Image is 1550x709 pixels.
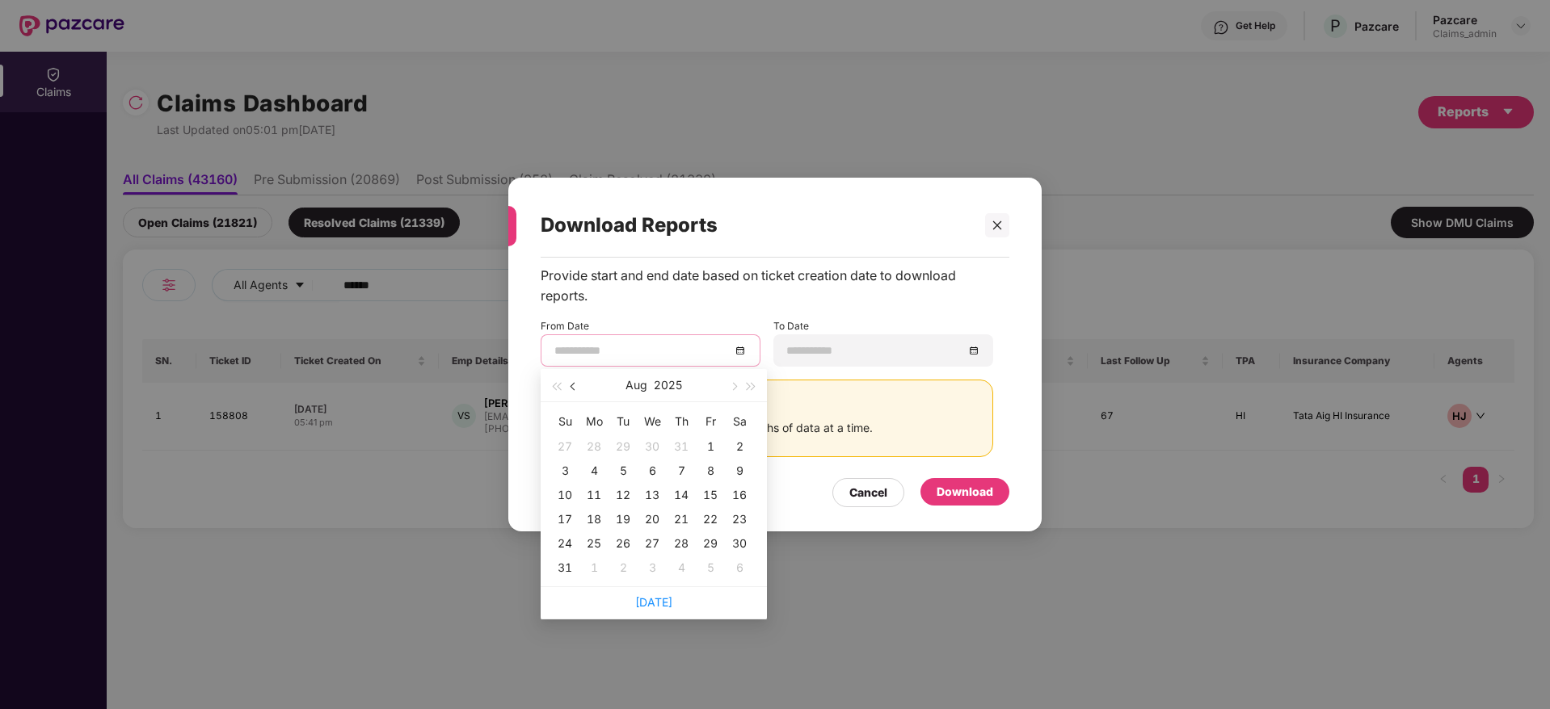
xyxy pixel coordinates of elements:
[550,483,579,507] td: 2025-08-10
[584,437,604,456] div: 28
[579,483,609,507] td: 2025-08-11
[696,459,725,483] td: 2025-08-08
[642,485,662,505] div: 13
[555,461,575,480] div: 3
[725,409,754,434] th: Sa
[937,483,993,501] div: Download
[613,461,633,480] div: 5
[555,534,575,553] div: 24
[609,434,638,459] td: 2025-07-29
[642,510,662,529] div: 20
[609,483,638,507] td: 2025-08-12
[613,558,633,577] div: 2
[730,558,749,577] div: 6
[579,459,609,483] td: 2025-08-04
[638,459,667,483] td: 2025-08-06
[550,531,579,556] td: 2025-08-24
[701,437,720,456] div: 1
[642,534,662,553] div: 27
[725,483,754,507] td: 2025-08-16
[613,485,633,505] div: 12
[584,558,604,577] div: 1
[579,531,609,556] td: 2025-08-25
[730,437,749,456] div: 2
[667,483,696,507] td: 2025-08-14
[541,266,993,306] div: Provide start and end date based on ticket creation date to download reports.
[654,369,682,401] button: 2025
[555,437,575,456] div: 27
[725,459,754,483] td: 2025-08-09
[584,510,604,529] div: 18
[730,534,749,553] div: 30
[613,510,633,529] div: 19
[638,483,667,507] td: 2025-08-13
[667,531,696,556] td: 2025-08-28
[579,507,609,531] td: 2025-08-18
[672,534,691,553] div: 28
[701,461,720,480] div: 8
[701,485,720,505] div: 15
[609,459,638,483] td: 2025-08-05
[609,409,638,434] th: Tu
[550,459,579,483] td: 2025-08-03
[609,531,638,556] td: 2025-08-26
[701,510,720,529] div: 22
[638,434,667,459] td: 2025-07-30
[730,461,749,480] div: 9
[667,507,696,531] td: 2025-08-21
[672,485,691,505] div: 14
[555,510,575,529] div: 17
[579,434,609,459] td: 2025-07-28
[638,556,667,580] td: 2025-09-03
[638,409,667,434] th: We
[642,461,662,480] div: 6
[696,556,725,580] td: 2025-09-05
[672,558,691,577] div: 4
[642,437,662,456] div: 30
[555,558,575,577] div: 31
[701,558,720,577] div: 5
[849,484,887,501] div: Cancel
[613,437,633,456] div: 29
[725,556,754,580] td: 2025-09-06
[701,534,720,553] div: 29
[625,369,647,401] button: Aug
[584,485,604,505] div: 11
[672,461,691,480] div: 7
[555,485,575,505] div: 10
[667,409,696,434] th: Th
[672,510,691,529] div: 21
[730,485,749,505] div: 16
[725,434,754,459] td: 2025-08-02
[609,507,638,531] td: 2025-08-19
[613,534,633,553] div: 26
[696,409,725,434] th: Fr
[696,507,725,531] td: 2025-08-22
[550,434,579,459] td: 2025-07-27
[584,534,604,553] div: 25
[672,437,691,456] div: 31
[696,434,725,459] td: 2025-08-01
[635,595,672,609] a: [DATE]
[579,409,609,434] th: Mo
[584,461,604,480] div: 4
[725,531,754,556] td: 2025-08-30
[667,434,696,459] td: 2025-07-31
[638,531,667,556] td: 2025-08-27
[550,409,579,434] th: Su
[667,459,696,483] td: 2025-08-07
[642,558,662,577] div: 3
[773,319,993,367] div: To Date
[550,556,579,580] td: 2025-08-31
[579,556,609,580] td: 2025-09-01
[541,194,971,257] div: Download Reports
[667,556,696,580] td: 2025-09-04
[541,319,760,367] div: From Date
[550,507,579,531] td: 2025-08-17
[730,510,749,529] div: 23
[696,483,725,507] td: 2025-08-15
[609,556,638,580] td: 2025-09-02
[638,507,667,531] td: 2025-08-20
[725,507,754,531] td: 2025-08-23
[696,531,725,556] td: 2025-08-29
